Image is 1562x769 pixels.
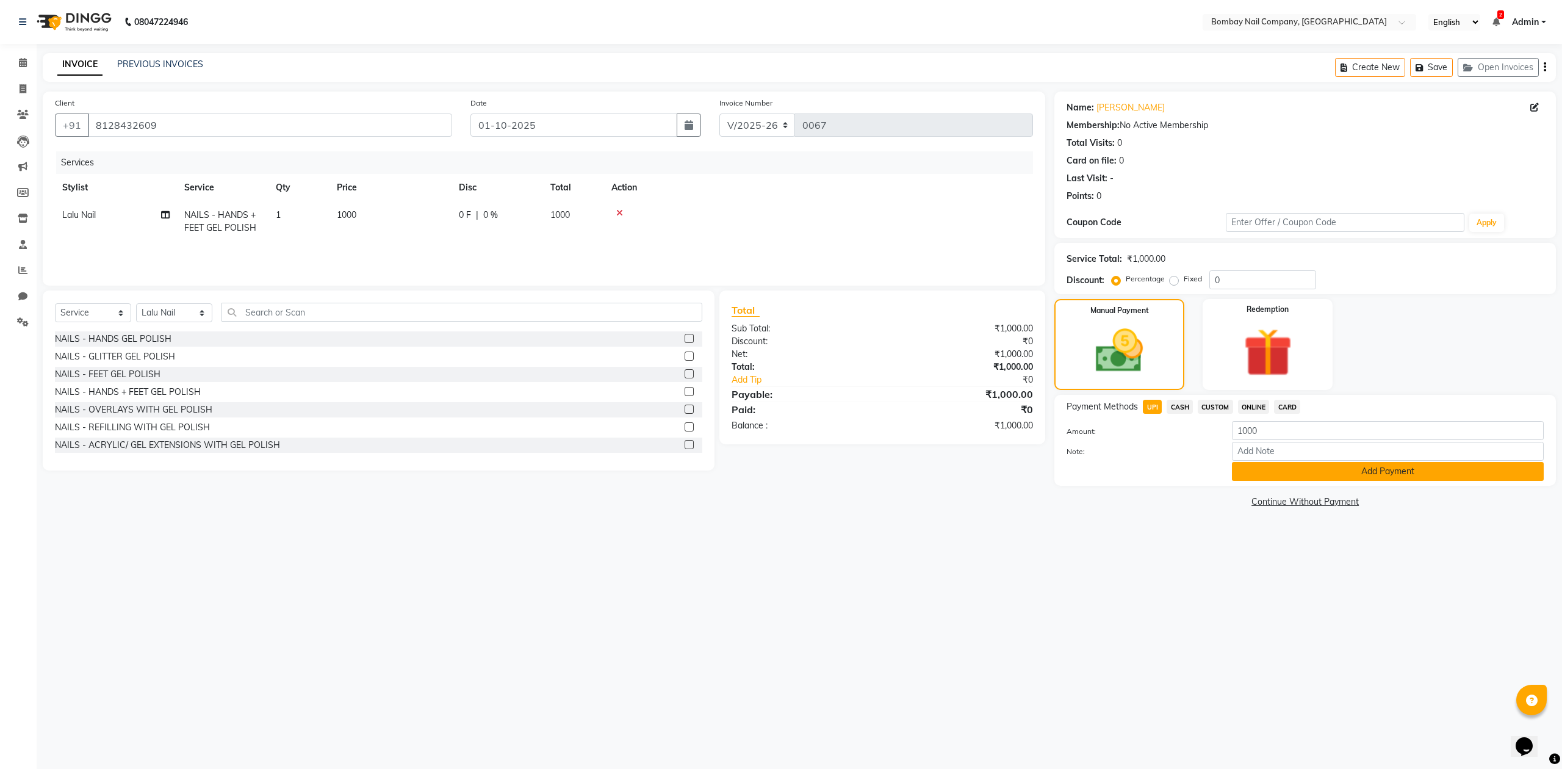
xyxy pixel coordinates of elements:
span: UPI [1143,400,1162,414]
img: logo [31,5,115,39]
div: ₹0 [909,374,1043,386]
div: NAILS - ACRYLIC/ GEL EXTENSIONS WITH GEL POLISH [55,439,280,452]
div: ₹0 [882,335,1042,348]
div: Net: [722,348,882,361]
a: [PERSON_NAME] [1096,101,1165,114]
iframe: chat widget [1511,720,1550,757]
span: Total [732,304,760,317]
span: 1000 [337,209,356,220]
div: Membership: [1067,119,1120,132]
th: Price [329,174,452,201]
span: Lalu Nail [62,209,96,220]
b: 08047224946 [134,5,188,39]
button: Open Invoices [1458,58,1539,77]
span: CASH [1167,400,1193,414]
label: Date [470,98,487,109]
span: ONLINE [1238,400,1270,414]
div: ₹1,000.00 [882,348,1042,361]
img: _cash.svg [1081,323,1158,378]
div: 0 [1117,137,1122,150]
input: Add Note [1232,442,1544,461]
label: Amount: [1057,426,1223,437]
div: NAILS - REFILLING WITH GEL POLISH [55,421,210,434]
div: ₹1,000.00 [882,322,1042,335]
label: Invoice Number [719,98,772,109]
div: Total: [722,361,882,374]
img: _gift.svg [1228,322,1308,383]
label: Fixed [1184,273,1202,284]
th: Disc [452,174,543,201]
th: Total [543,174,604,201]
div: Payable: [722,387,882,402]
div: Sub Total: [722,322,882,335]
span: 1000 [550,209,570,220]
a: 2 [1492,16,1500,27]
button: Create New [1335,58,1405,77]
a: INVOICE [57,54,103,76]
th: Stylist [55,174,177,201]
div: ₹0 [882,402,1042,417]
input: Amount [1232,421,1544,440]
div: Discount: [1067,274,1104,287]
div: No Active Membership [1067,119,1544,132]
div: Points: [1067,190,1094,203]
div: Service Total: [1067,253,1122,265]
div: ₹1,000.00 [1127,253,1165,265]
div: Coupon Code [1067,216,1226,229]
button: +91 [55,114,89,137]
div: ₹1,000.00 [882,419,1042,432]
div: ₹1,000.00 [882,361,1042,374]
a: Add Tip [722,374,909,386]
label: Note: [1057,446,1223,457]
th: Service [177,174,268,201]
input: Search by Name/Mobile/Email/Code [88,114,452,137]
span: Admin [1512,16,1539,29]
div: NAILS - HANDS GEL POLISH [55,333,171,345]
div: - [1110,172,1114,185]
button: Add Payment [1232,462,1544,481]
div: Balance : [722,419,882,432]
span: 1 [276,209,281,220]
div: 0 [1096,190,1101,203]
span: CUSTOM [1198,400,1233,414]
a: Continue Without Payment [1057,496,1553,508]
div: Last Visit: [1067,172,1107,185]
div: NAILS - GLITTER GEL POLISH [55,350,175,363]
span: Payment Methods [1067,400,1138,413]
button: Apply [1469,214,1504,232]
th: Action [604,174,1033,201]
div: Total Visits: [1067,137,1115,150]
label: Percentage [1126,273,1165,284]
span: NAILS - HANDS + FEET GEL POLISH [184,209,256,233]
a: PREVIOUS INVOICES [117,59,203,70]
label: Manual Payment [1090,305,1149,316]
div: Services [56,151,1042,174]
span: 2 [1497,10,1504,19]
input: Search or Scan [221,303,702,322]
label: Redemption [1247,304,1289,315]
span: CARD [1274,400,1300,414]
input: Enter Offer / Coupon Code [1226,213,1464,232]
button: Save [1410,58,1453,77]
span: | [476,209,478,222]
div: ₹1,000.00 [882,387,1042,402]
div: NAILS - OVERLAYS WITH GEL POLISH [55,403,212,416]
label: Client [55,98,74,109]
th: Qty [268,174,329,201]
div: NAILS - HANDS + FEET GEL POLISH [55,386,201,399]
span: 0 % [483,209,498,222]
div: 0 [1119,154,1124,167]
div: Name: [1067,101,1094,114]
div: Discount: [722,335,882,348]
div: NAILS - FEET GEL POLISH [55,368,160,381]
div: Card on file: [1067,154,1117,167]
span: 0 F [459,209,471,222]
div: Paid: [722,402,882,417]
